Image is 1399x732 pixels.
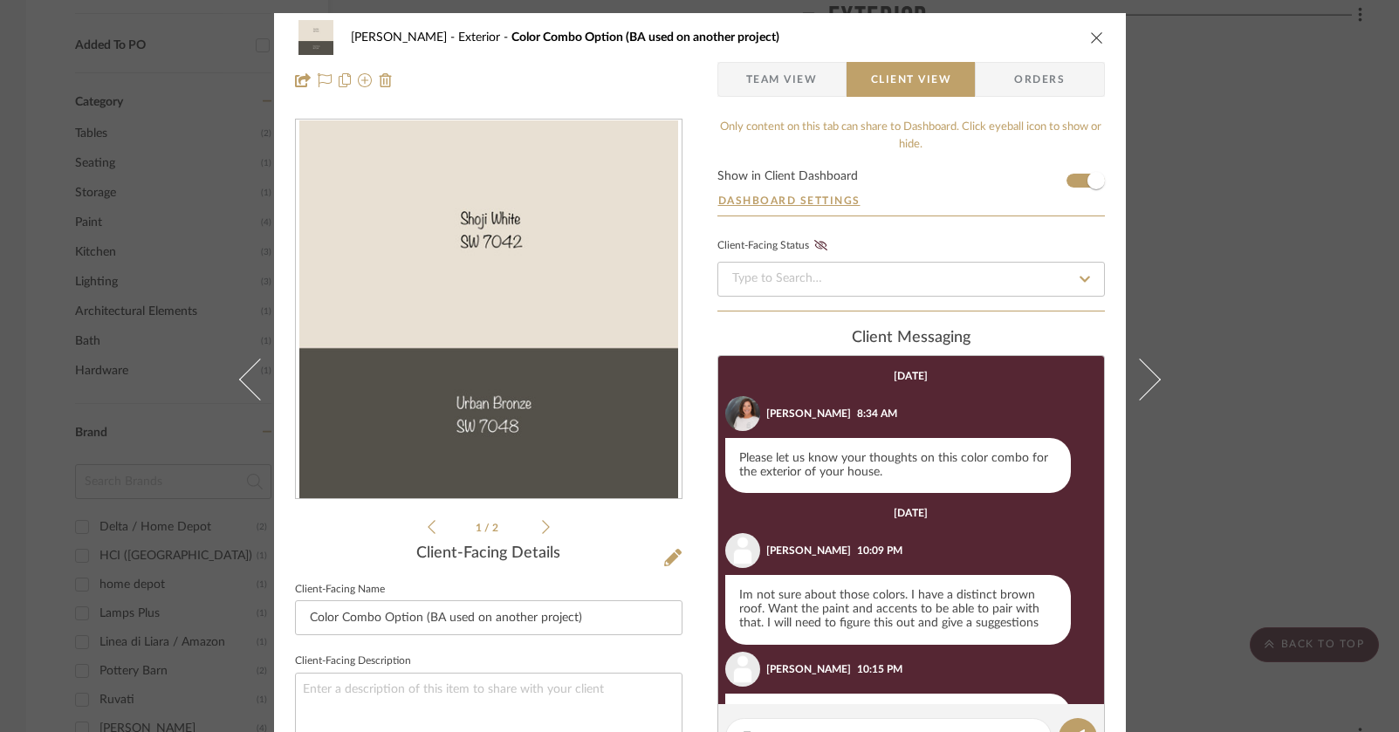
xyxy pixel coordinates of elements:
label: Client-Facing Description [295,657,411,666]
img: 469f4fe9-1b62-4cef-abec-f5031b2da093.png [725,396,760,431]
span: Color Combo Option (BA used on another project) [511,31,779,44]
img: Remove from project [379,73,393,87]
div: Only content on this tab can share to Dashboard. Click eyeball icon to show or hide. [717,119,1105,153]
img: user_avatar.png [725,533,760,568]
div: 0 [296,120,682,499]
span: [PERSON_NAME] [351,31,458,44]
span: 2 [492,523,501,533]
img: 9fb6be07-5ad8-440f-b6d6-54a14486228e_48x40.jpg [295,20,337,55]
img: 9fb6be07-5ad8-440f-b6d6-54a14486228e_436x436.jpg [299,120,678,499]
input: Type to Search… [717,262,1105,297]
div: 10:09 PM [857,543,902,558]
div: Client-Facing Details [295,544,682,564]
div: 10:15 PM [857,661,902,677]
div: Client-Facing Status [717,237,833,255]
img: user_avatar.png [725,652,760,687]
button: Dashboard Settings [717,193,861,209]
span: Orders [995,62,1084,97]
div: client Messaging [717,329,1105,348]
div: [DATE] [894,370,928,382]
span: 1 [476,523,484,533]
div: [PERSON_NAME] [766,543,851,558]
div: Please let us know your thoughts on this color combo for the exterior of your house. [725,438,1071,494]
div: [DATE] [894,507,928,519]
button: close [1089,30,1105,45]
label: Client-Facing Name [295,585,385,594]
span: Client View [871,62,951,97]
div: [PERSON_NAME] [766,406,851,421]
input: Enter Client-Facing Item Name [295,600,682,635]
span: / [484,523,492,533]
div: [PERSON_NAME] [766,661,851,677]
div: 8:34 AM [857,406,897,421]
span: Exterior [458,31,511,44]
div: Im not sure about those colors. I have a distinct brown roof. Want the paint and accents to be ab... [725,575,1071,645]
span: Team View [746,62,818,97]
